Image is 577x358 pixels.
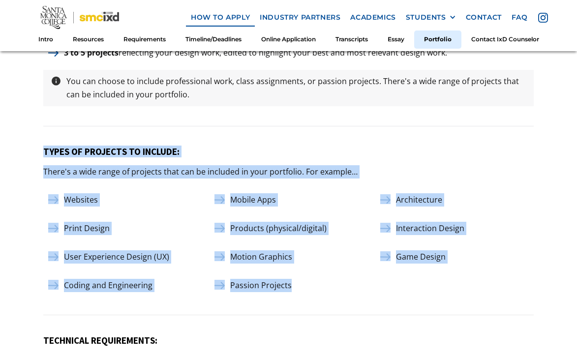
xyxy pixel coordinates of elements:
a: faq [507,8,533,27]
a: Resources [63,30,114,49]
a: Intro [29,30,63,49]
h5: TYPES OF PROJECTS TO INCLUDE: [43,146,534,157]
a: Academics [345,8,400,27]
p: Mobile Apps [225,193,281,207]
p: Passion Projects [225,279,297,292]
p: Products (physical/digital) [225,222,332,235]
a: Timeline/Deadlines [176,30,251,49]
a: industry partners [255,8,345,27]
h5: TECHNICAL REQUIREMENTS: [43,335,534,346]
p: Motion Graphics [225,250,297,264]
p: Websites [59,193,103,207]
p: There's a wide range of projects that can be included in your portfolio. For example… [43,165,358,179]
a: Portfolio [414,30,461,49]
a: contact [461,8,507,27]
strong: 3 to 5 projects [64,47,119,58]
a: how to apply [186,8,255,27]
p: Print Design [59,222,115,235]
p: User Experience Design (UX) [59,250,174,264]
p: reflecting your design work, edited to highlight your best and most relevant design work. [59,46,452,60]
p: You can choose to include professional work, class assignments, or passion projects. There's a wi... [61,75,531,101]
div: STUDENTS [406,13,446,22]
p: Interaction Design [391,222,469,235]
p: Game Design [391,250,451,264]
a: Essay [378,30,414,49]
a: Requirements [114,30,176,49]
p: Architecture [391,193,447,207]
div: STUDENTS [406,13,456,22]
a: Contact IxD Counselor [461,30,549,49]
a: Online Application [251,30,326,49]
a: Transcripts [326,30,378,49]
img: icon - instagram [538,13,548,23]
img: Santa Monica College - SMC IxD logo [40,6,119,29]
p: Coding and Engineering [59,279,157,292]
